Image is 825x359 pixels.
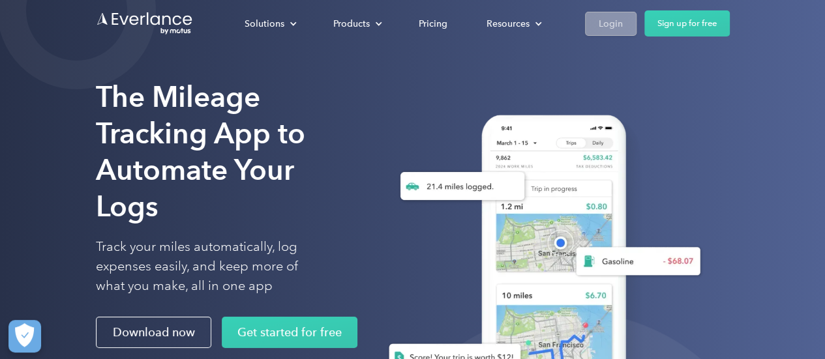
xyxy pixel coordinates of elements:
[599,16,623,32] div: Login
[96,79,305,223] strong: The Mileage Tracking App to Automate Your Logs
[8,320,41,352] button: Cookies Settings
[406,12,460,35] a: Pricing
[585,12,637,36] a: Login
[333,16,370,32] div: Products
[96,11,194,36] a: Go to homepage
[232,12,307,35] div: Solutions
[96,317,211,348] a: Download now
[96,237,329,296] p: Track your miles automatically, log expenses easily, and keep more of what you make, all in one app
[419,16,447,32] div: Pricing
[222,317,357,348] a: Get started for free
[487,16,530,32] div: Resources
[245,16,284,32] div: Solutions
[320,12,393,35] div: Products
[473,12,552,35] div: Resources
[644,10,730,36] a: Sign up for free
